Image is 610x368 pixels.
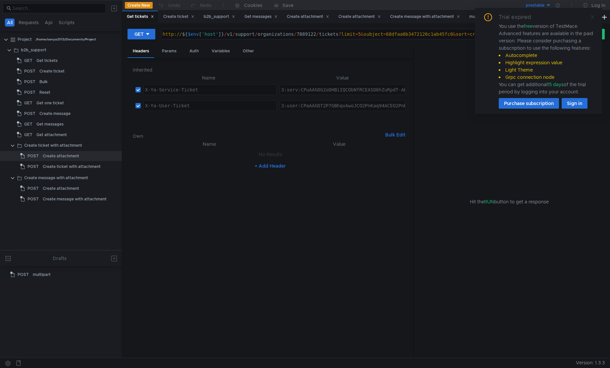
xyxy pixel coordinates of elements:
[184,45,204,57] div: Auth
[157,45,182,57] div: Params
[153,0,185,10] button: Undo
[390,13,460,20] div: Create message with attachment
[39,66,65,76] div: Create ticket
[382,131,408,139] button: Bulk Edit
[134,30,144,38] div: GET
[259,151,282,157] nz-embed-empty: No Results
[524,23,533,29] span: free
[143,140,275,148] th: Name
[526,2,544,9] div: prestable
[499,81,594,95] div: You can get additional of the trial period by logging into your account.
[499,59,594,66] li: Highlight expression value
[499,13,539,21] div: Trial expired
[591,1,605,9] div: Log In
[39,77,48,87] div: Bulk
[127,29,155,39] button: GET
[5,19,15,26] button: All
[499,23,594,95] div: You use the version of TestMace. Advanced features are available in the paid version. Please cons...
[21,45,46,55] div: b2b_support
[168,1,180,9] div: Undo
[33,270,51,280] div: multipart
[499,66,594,74] li: Light Theme
[484,199,494,205] span: RUN
[36,56,58,66] div: Get tickets
[133,66,408,74] h6: Inherited
[200,1,212,9] div: Redo
[36,119,64,129] div: Get messages
[43,151,79,161] div: Create attachment
[252,162,288,170] button: + Add Header
[24,109,35,119] span: POST
[338,13,381,20] div: Create attachment
[57,19,76,26] button: Scripts
[141,74,277,82] th: Name
[499,98,559,109] button: Purchase subscription
[24,87,35,97] span: POST
[36,130,67,140] div: Get attachment
[27,184,39,193] span: POST
[576,358,605,368] span: Version: 1.3.3
[43,194,107,204] div: Create message with attachment
[163,13,194,20] div: Create ticket
[24,56,32,66] span: GET
[499,52,594,59] li: Autocomplete
[39,87,50,97] div: Reset
[204,13,235,20] div: b2b_support
[36,34,96,44] div: /home/sanya2013/Documents/Project
[24,173,88,183] div: Create message with attachment
[13,5,102,12] input: Search...
[24,98,32,108] span: GET
[206,45,235,57] div: Variables
[18,270,29,280] span: POST
[244,13,278,20] div: Get messages
[125,2,153,9] button: Create New
[562,98,587,109] button: Sign in
[244,1,262,9] div: Cookies
[18,34,32,44] div: Project
[470,198,549,205] span: Hit the button to get a response
[27,194,39,204] span: POST
[237,45,259,57] div: Other
[27,151,39,161] span: POST
[27,162,39,172] span: POST
[469,13,493,20] div: multipart
[43,162,101,172] div: Create ticket with attachment
[277,74,408,82] th: Value
[24,119,32,129] span: GET
[133,132,382,140] h6: Own
[185,0,216,10] button: Redo
[53,254,67,262] div: Drafts
[43,19,55,26] button: Api
[547,81,564,87] span: 15 days
[39,109,71,119] div: Create message
[282,3,293,8] div: Save
[24,77,35,87] span: POST
[127,45,154,58] div: Headers
[17,19,41,26] button: Requests
[24,130,32,140] span: GET
[36,98,64,108] div: Get one ticket
[24,66,35,76] span: POST
[127,13,154,20] div: Get tickets
[24,140,82,150] div: Create ticket with attachment
[43,184,79,193] div: Create attachment
[287,13,329,20] div: Create attachment
[276,140,403,148] th: Value
[499,74,594,81] li: Grpc connection node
